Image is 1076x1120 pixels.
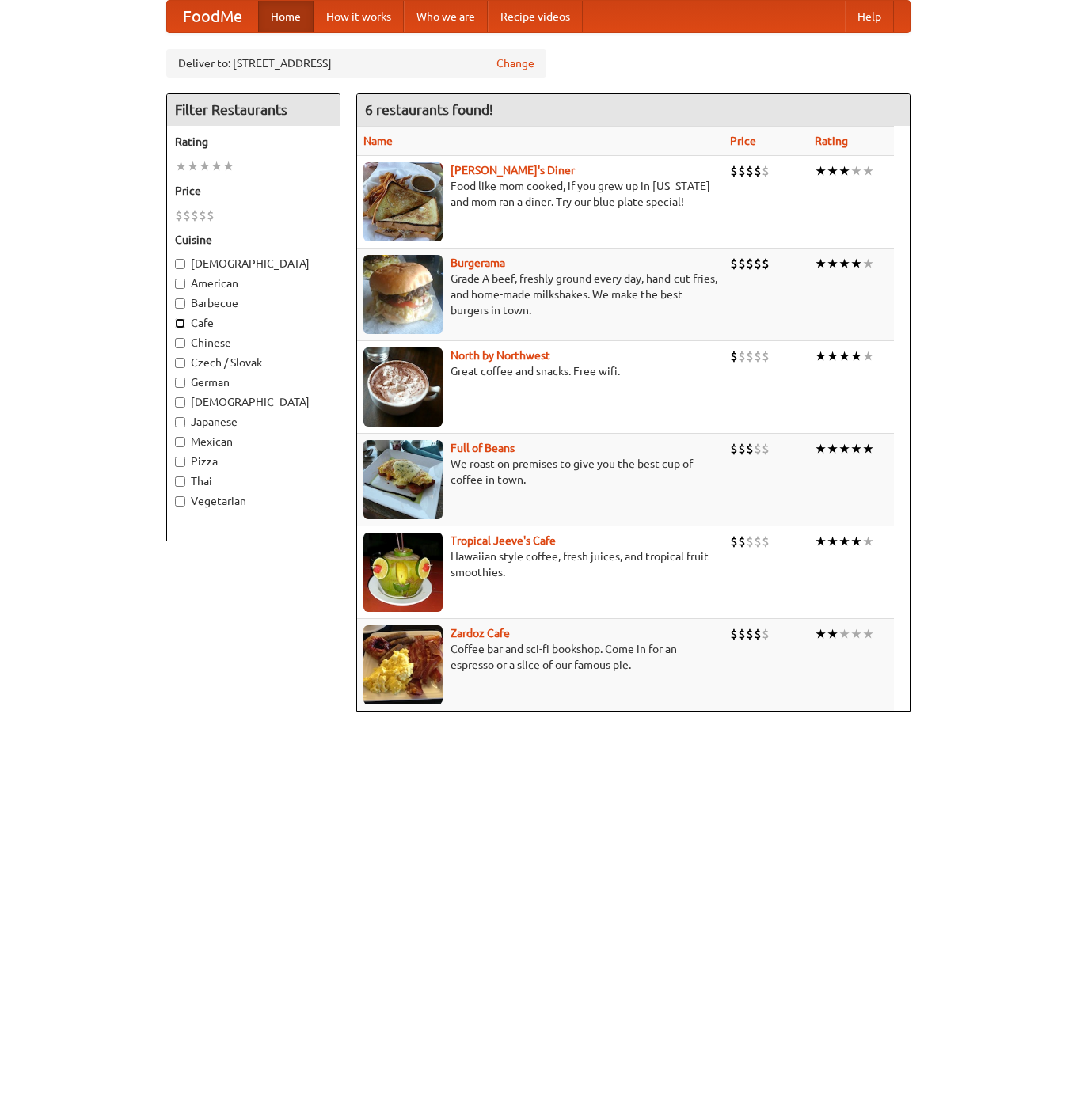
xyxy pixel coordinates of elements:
[862,440,874,457] li: ★
[730,625,738,643] li: $
[730,533,738,550] li: $
[451,534,556,547] b: Tropical Jeeve's Cafe
[838,533,850,550] li: ★
[738,347,746,365] li: $
[175,183,332,199] h5: Price
[404,1,488,32] a: Who we are
[838,440,850,457] li: ★
[258,1,314,32] a: Home
[175,454,332,469] label: Pizza
[175,493,332,509] label: Vegetarian
[850,162,862,180] li: ★
[815,625,827,643] li: ★
[746,162,754,180] li: $
[838,625,850,643] li: ★
[850,255,862,272] li: ★
[175,315,332,331] label: Cafe
[363,271,717,318] p: Grade A beef, freshly ground every day, hand-cut fries, and home-made milkshakes. We make the bes...
[488,1,583,32] a: Recipe videos
[363,456,717,488] p: We roast on premises to give you the best cup of coffee in town.
[363,255,443,334] img: burgerama.jpg
[175,279,185,289] input: American
[754,625,762,643] li: $
[738,533,746,550] li: $
[827,533,838,550] li: ★
[862,255,874,272] li: ★
[738,625,746,643] li: $
[850,625,862,643] li: ★
[754,255,762,272] li: $
[815,255,827,272] li: ★
[845,1,894,32] a: Help
[746,625,754,643] li: $
[175,394,332,410] label: [DEMOGRAPHIC_DATA]
[175,134,332,150] h5: Rating
[175,207,183,224] li: $
[862,625,874,643] li: ★
[754,533,762,550] li: $
[815,135,848,147] a: Rating
[175,275,332,291] label: American
[175,158,187,175] li: ★
[738,440,746,457] li: $
[738,162,746,180] li: $
[451,627,510,640] a: Zardoz Cafe
[738,255,746,272] li: $
[175,295,332,311] label: Barbecue
[175,358,185,368] input: Czech / Slovak
[827,625,838,643] li: ★
[175,378,185,388] input: German
[199,158,211,175] li: ★
[451,256,505,269] a: Burgerama
[175,259,185,269] input: [DEMOGRAPHIC_DATA]
[850,533,862,550] li: ★
[175,374,332,390] label: German
[363,549,717,580] p: Hawaiian style coffee, fresh juices, and tropical fruit smoothies.
[838,162,850,180] li: ★
[175,437,185,447] input: Mexican
[363,625,443,704] img: zardoz.jpg
[730,347,738,365] li: $
[363,162,443,241] img: sallys.jpg
[838,347,850,365] li: ★
[730,135,756,147] a: Price
[363,363,717,379] p: Great coffee and snacks. Free wifi.
[850,440,862,457] li: ★
[862,533,874,550] li: ★
[815,533,827,550] li: ★
[363,533,443,612] img: jeeves.jpg
[314,1,404,32] a: How it works
[175,232,332,248] h5: Cuisine
[746,255,754,272] li: $
[746,533,754,550] li: $
[754,162,762,180] li: $
[175,476,185,487] input: Thai
[363,440,443,519] img: beans.jpg
[815,440,827,457] li: ★
[363,178,717,210] p: Food like mom cooked, if you grew up in [US_STATE] and mom ran a diner. Try our blue plate special!
[827,347,838,365] li: ★
[451,442,515,454] a: Full of Beans
[175,417,185,427] input: Japanese
[175,298,185,309] input: Barbecue
[175,496,185,507] input: Vegetarian
[754,440,762,457] li: $
[363,641,717,673] p: Coffee bar and sci-fi bookshop. Come in for an espresso or a slice of our famous pie.
[175,473,332,489] label: Thai
[838,255,850,272] li: ★
[175,457,185,467] input: Pizza
[166,49,546,78] div: Deliver to: [STREET_ADDRESS]
[222,158,234,175] li: ★
[175,355,332,370] label: Czech / Slovak
[199,207,207,224] li: $
[365,102,493,117] ng-pluralize: 6 restaurants found!
[827,440,838,457] li: ★
[862,162,874,180] li: ★
[451,164,575,177] b: [PERSON_NAME]'s Diner
[183,207,191,224] li: $
[451,349,550,362] a: North by Northwest
[363,347,443,427] img: north.jpg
